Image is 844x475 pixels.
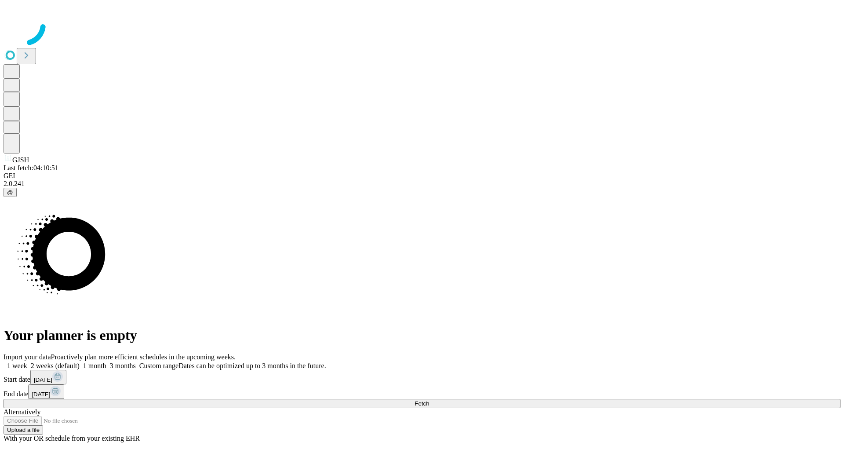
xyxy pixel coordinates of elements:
[178,362,326,369] span: Dates can be optimized up to 3 months in the future.
[415,400,429,407] span: Fetch
[4,435,140,442] span: With your OR schedule from your existing EHR
[7,362,27,369] span: 1 week
[4,172,840,180] div: GEI
[4,188,17,197] button: @
[4,370,840,384] div: Start date
[110,362,136,369] span: 3 months
[139,362,178,369] span: Custom range
[4,180,840,188] div: 2.0.241
[4,399,840,408] button: Fetch
[4,384,840,399] div: End date
[32,391,50,398] span: [DATE]
[28,384,64,399] button: [DATE]
[4,164,58,172] span: Last fetch: 04:10:51
[4,353,51,361] span: Import your data
[31,362,80,369] span: 2 weeks (default)
[51,353,236,361] span: Proactively plan more efficient schedules in the upcoming weeks.
[4,425,43,435] button: Upload a file
[7,189,13,196] span: @
[34,376,52,383] span: [DATE]
[4,408,40,416] span: Alternatively
[30,370,66,384] button: [DATE]
[12,156,29,164] span: GJSH
[83,362,106,369] span: 1 month
[4,327,840,343] h1: Your planner is empty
